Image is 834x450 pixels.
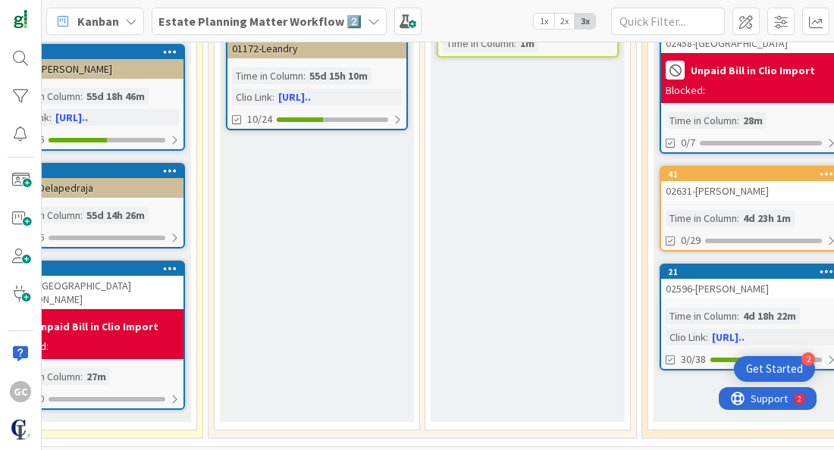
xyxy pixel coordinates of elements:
[737,308,739,324] span: :
[5,45,183,79] div: 1902504-[PERSON_NAME]
[9,88,80,105] div: Time in Column
[734,356,815,382] div: Open Get Started checklist, remaining modules: 2
[5,164,183,198] div: 2902582-Delapedraja
[5,262,183,276] div: 89
[739,308,800,324] div: 4d 18h 22m
[158,14,362,29] b: Estate Planning Matter Workflow 2️⃣
[11,264,183,274] div: 89
[9,368,80,385] div: Time in Column
[739,112,767,129] div: 28m
[83,207,149,223] div: 55d 14h 26m
[666,210,737,227] div: Time in Column
[5,262,183,309] div: 8902582-[GEOGRAPHIC_DATA][PERSON_NAME]
[247,111,272,127] span: 10/24
[278,90,311,104] a: [URL]..
[10,10,31,31] img: Visit kanbanzone.com
[681,352,706,367] span: 30/38
[5,59,183,79] div: 02504-[PERSON_NAME]
[737,112,739,129] span: :
[10,419,31,440] img: avatar
[706,329,708,345] span: :
[681,135,695,151] span: 0/7
[227,39,406,58] div: 01172-Leandry
[666,112,737,129] div: Time in Column
[681,233,701,248] span: 0/29
[739,210,795,227] div: 4d 23h 1m
[32,2,69,20] span: Support
[55,111,88,124] a: [URL]..
[11,166,183,177] div: 29
[9,207,80,223] div: Time in Column
[516,35,538,52] div: 1m
[737,210,739,227] span: :
[10,381,31,402] div: GC
[232,67,303,84] div: Time in Column
[5,276,183,309] div: 02582-[GEOGRAPHIC_DATA][PERSON_NAME]
[80,207,83,223] span: :
[306,67,372,84] div: 55d 15h 10m
[303,67,306,84] span: :
[34,321,158,332] b: Unpaid Bill in Clio Import
[712,330,745,344] a: [URL]..
[5,164,183,178] div: 29
[746,361,803,377] div: Get Started
[83,88,149,105] div: 55d 18h 46m
[666,329,706,345] div: Clio Link
[49,109,52,126] span: :
[666,83,705,98] div: Blocked:
[79,6,83,18] div: 2
[691,65,815,76] b: Unpaid Bill in Clio Import
[666,308,737,324] div: Time in Column
[575,14,595,29] span: 3x
[80,368,83,385] span: :
[801,352,815,366] div: 2
[11,47,183,58] div: 19
[534,14,554,29] span: 1x
[5,45,183,59] div: 19
[554,14,575,29] span: 2x
[83,368,110,385] div: 27m
[5,178,183,198] div: 02582-Delapedraja
[443,35,514,52] div: Time in Column
[514,35,516,52] span: :
[77,12,119,30] span: Kanban
[232,89,272,105] div: Clio Link
[272,89,274,105] span: :
[611,8,725,35] input: Quick Filter...
[80,88,83,105] span: :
